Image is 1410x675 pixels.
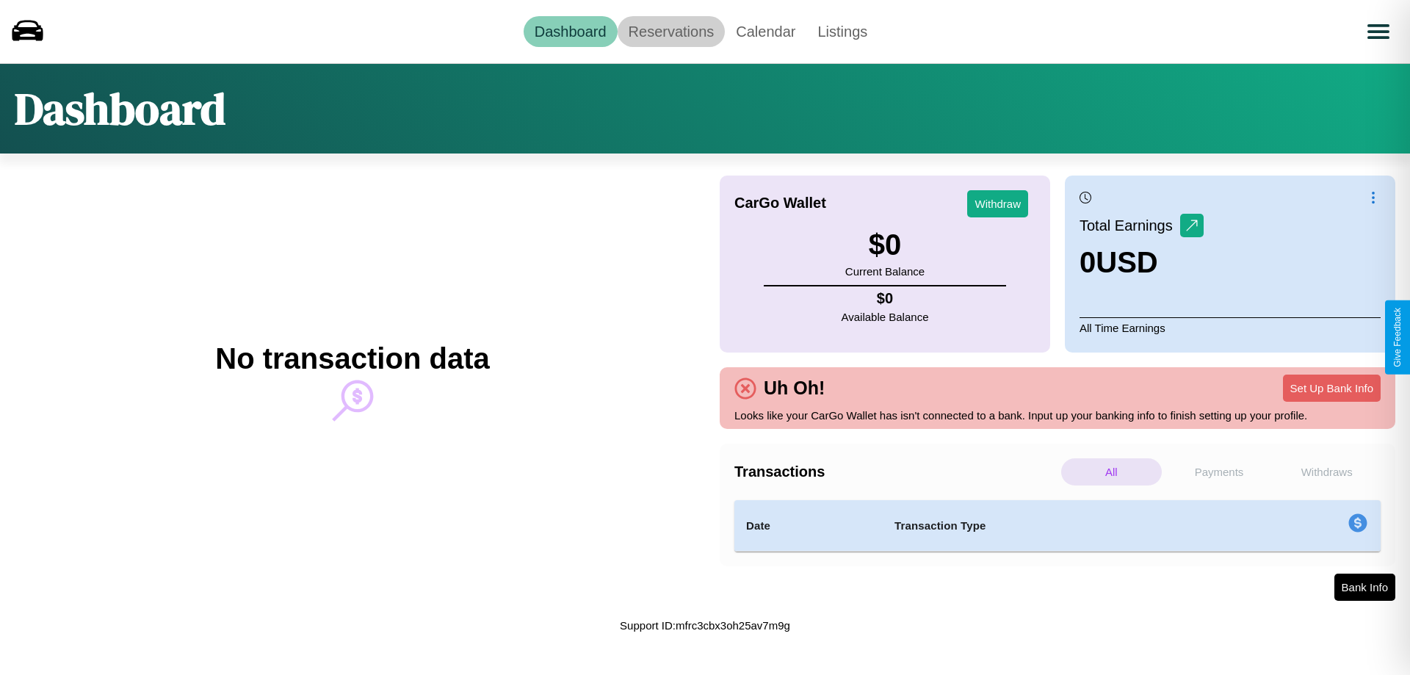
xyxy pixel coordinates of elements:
h4: CarGo Wallet [734,195,826,212]
h1: Dashboard [15,79,225,139]
h4: $ 0 [842,290,929,307]
button: Set Up Bank Info [1283,375,1381,402]
button: Bank Info [1334,574,1395,601]
a: Calendar [725,16,806,47]
p: Total Earnings [1080,212,1180,239]
p: Available Balance [842,307,929,327]
h4: Transactions [734,463,1057,480]
h4: Date [746,517,871,535]
p: All Time Earnings [1080,317,1381,338]
h4: Uh Oh! [756,378,832,399]
p: All [1061,458,1162,486]
h4: Transaction Type [894,517,1228,535]
p: Payments [1169,458,1270,486]
p: Current Balance [845,261,925,281]
a: Reservations [618,16,726,47]
h3: $ 0 [845,228,925,261]
p: Looks like your CarGo Wallet has isn't connected to a bank. Input up your banking info to finish ... [734,405,1381,425]
div: Give Feedback [1392,308,1403,367]
p: Withdraws [1276,458,1377,486]
button: Withdraw [967,190,1028,217]
p: Support ID: mfrc3cbx3oh25av7m9g [620,616,790,635]
h3: 0 USD [1080,246,1204,279]
table: simple table [734,500,1381,552]
button: Open menu [1358,11,1399,52]
a: Dashboard [524,16,618,47]
a: Listings [806,16,878,47]
h2: No transaction data [215,342,489,375]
